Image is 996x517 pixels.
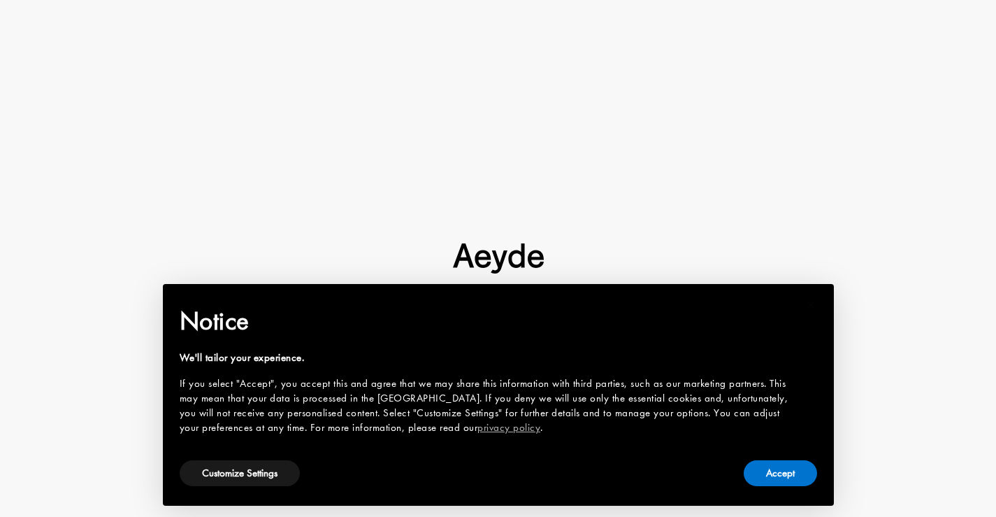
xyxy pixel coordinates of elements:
button: Close this notice [795,288,828,322]
button: Customize Settings [180,460,300,486]
span: × [807,294,816,316]
img: footer-logo.svg [453,243,544,274]
h2: Notice [180,303,795,339]
div: If you select "Accept", you accept this and agree that we may share this information with third p... [180,376,795,435]
button: Accept [744,460,817,486]
div: We'll tailor your experience. [180,350,795,365]
a: privacy policy [477,420,540,434]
